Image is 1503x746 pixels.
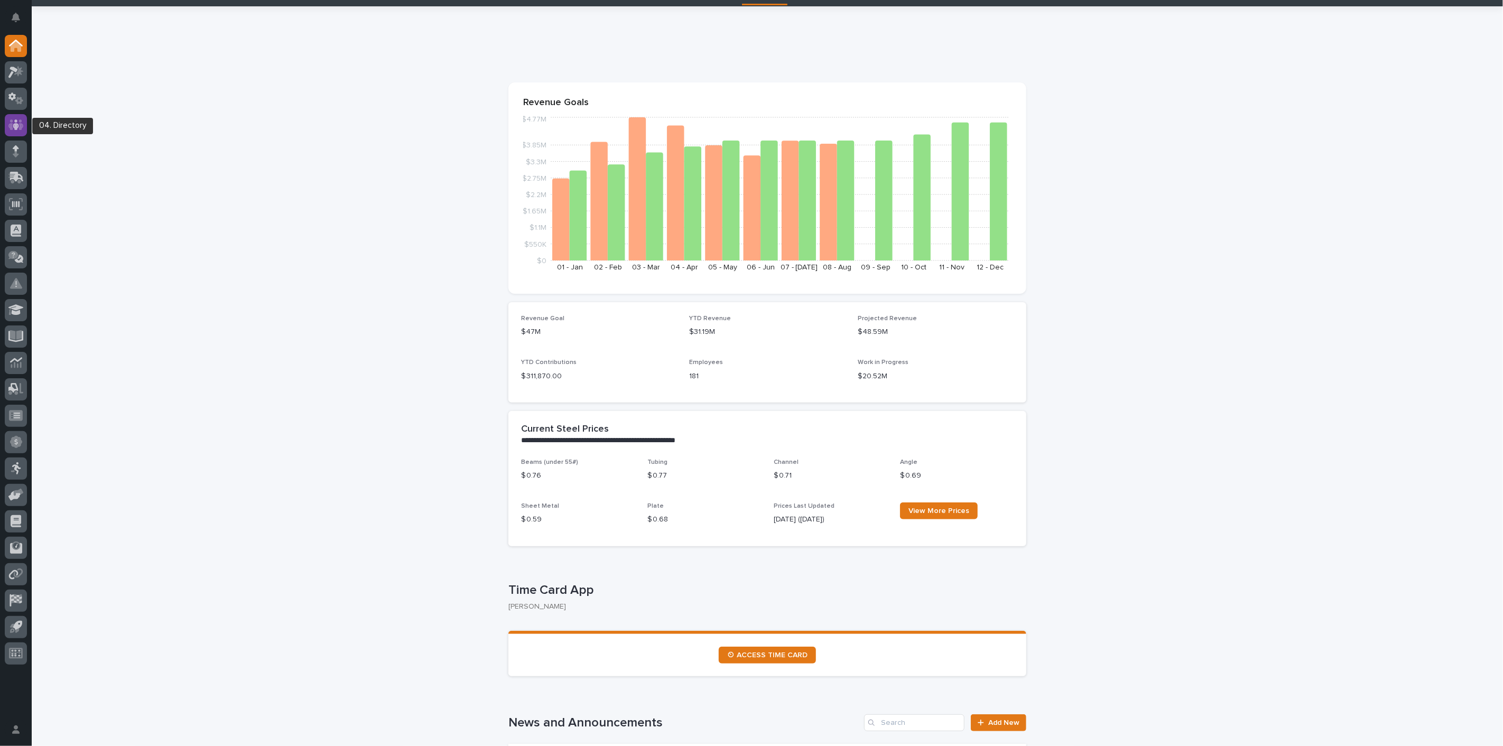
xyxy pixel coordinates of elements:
[521,470,635,481] p: $ 0.76
[858,327,1014,338] p: $48.59M
[521,503,559,509] span: Sheet Metal
[900,502,978,519] a: View More Prices
[521,359,577,366] span: YTD Contributions
[940,264,965,271] text: 11 - Nov
[647,459,667,465] span: Tubing
[747,264,775,271] text: 06 - Jun
[861,264,890,271] text: 09 - Sep
[526,191,546,199] tspan: $2.2M
[594,264,622,271] text: 02 - Feb
[526,158,546,166] tspan: $3.3M
[508,602,1018,611] p: [PERSON_NAME]
[537,257,546,265] tspan: $0
[5,6,27,29] button: Notifications
[522,142,546,150] tspan: $3.85M
[690,315,731,322] span: YTD Revenue
[901,264,926,271] text: 10 - Oct
[719,647,816,664] a: ⏲ ACCESS TIME CARD
[690,359,723,366] span: Employees
[521,315,564,322] span: Revenue Goal
[690,371,846,382] p: 181
[530,225,546,232] tspan: $1.1M
[557,264,583,271] text: 01 - Jan
[671,264,698,271] text: 04 - Apr
[508,715,860,731] h1: News and Announcements
[864,714,964,731] input: Search
[647,514,761,525] p: $ 0.68
[521,371,677,382] p: $ 311,870.00
[858,315,917,322] span: Projected Revenue
[774,503,834,509] span: Prices Last Updated
[988,719,1019,726] span: Add New
[521,327,677,338] p: $47M
[781,264,818,271] text: 07 - [DATE]
[690,327,846,338] p: $31.19M
[524,241,546,248] tspan: $550K
[647,470,761,481] p: $ 0.77
[521,424,609,435] h2: Current Steel Prices
[908,507,969,515] span: View More Prices
[858,371,1014,382] p: $20.52M
[632,264,660,271] text: 03 - Mar
[521,459,578,465] span: Beams (under 55#)
[900,470,1014,481] p: $ 0.69
[13,13,27,30] div: Notifications
[971,714,1026,731] a: Add New
[708,264,737,271] text: 05 - May
[774,470,887,481] p: $ 0.71
[522,116,546,124] tspan: $4.77M
[522,175,546,182] tspan: $2.75M
[523,208,546,216] tspan: $1.65M
[523,97,1012,109] p: Revenue Goals
[900,459,917,465] span: Angle
[727,651,808,659] span: ⏲ ACCESS TIME CARD
[774,459,799,465] span: Channel
[977,264,1004,271] text: 12 - Dec
[521,514,635,525] p: $ 0.59
[647,503,664,509] span: Plate
[774,514,887,525] p: [DATE] ([DATE])
[508,583,1022,598] p: Time Card App
[823,264,852,271] text: 08 - Aug
[858,359,908,366] span: Work in Progress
